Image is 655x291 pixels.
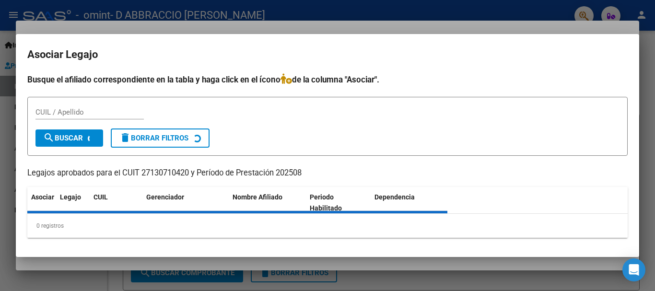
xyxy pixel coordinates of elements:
button: Buscar [35,129,103,147]
span: CUIL [94,193,108,201]
span: Periodo Habilitado [310,193,342,212]
span: Buscar [43,134,83,142]
span: Gerenciador [146,193,184,201]
div: 0 registros [27,214,628,238]
span: Nombre Afiliado [233,193,282,201]
datatable-header-cell: Dependencia [371,187,448,219]
span: Legajo [60,193,81,201]
button: Borrar Filtros [111,128,210,148]
datatable-header-cell: Legajo [56,187,90,219]
datatable-header-cell: CUIL [90,187,142,219]
mat-icon: search [43,132,55,143]
datatable-header-cell: Asociar [27,187,56,219]
span: Borrar Filtros [119,134,188,142]
datatable-header-cell: Gerenciador [142,187,229,219]
h2: Asociar Legajo [27,46,628,64]
mat-icon: delete [119,132,131,143]
div: Open Intercom Messenger [622,258,645,281]
span: Dependencia [374,193,415,201]
datatable-header-cell: Nombre Afiliado [229,187,306,219]
datatable-header-cell: Periodo Habilitado [306,187,371,219]
p: Legajos aprobados para el CUIT 27130710420 y Período de Prestación 202508 [27,167,628,179]
span: Asociar [31,193,54,201]
h4: Busque el afiliado correspondiente en la tabla y haga click en el ícono de la columna "Asociar". [27,73,628,86]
